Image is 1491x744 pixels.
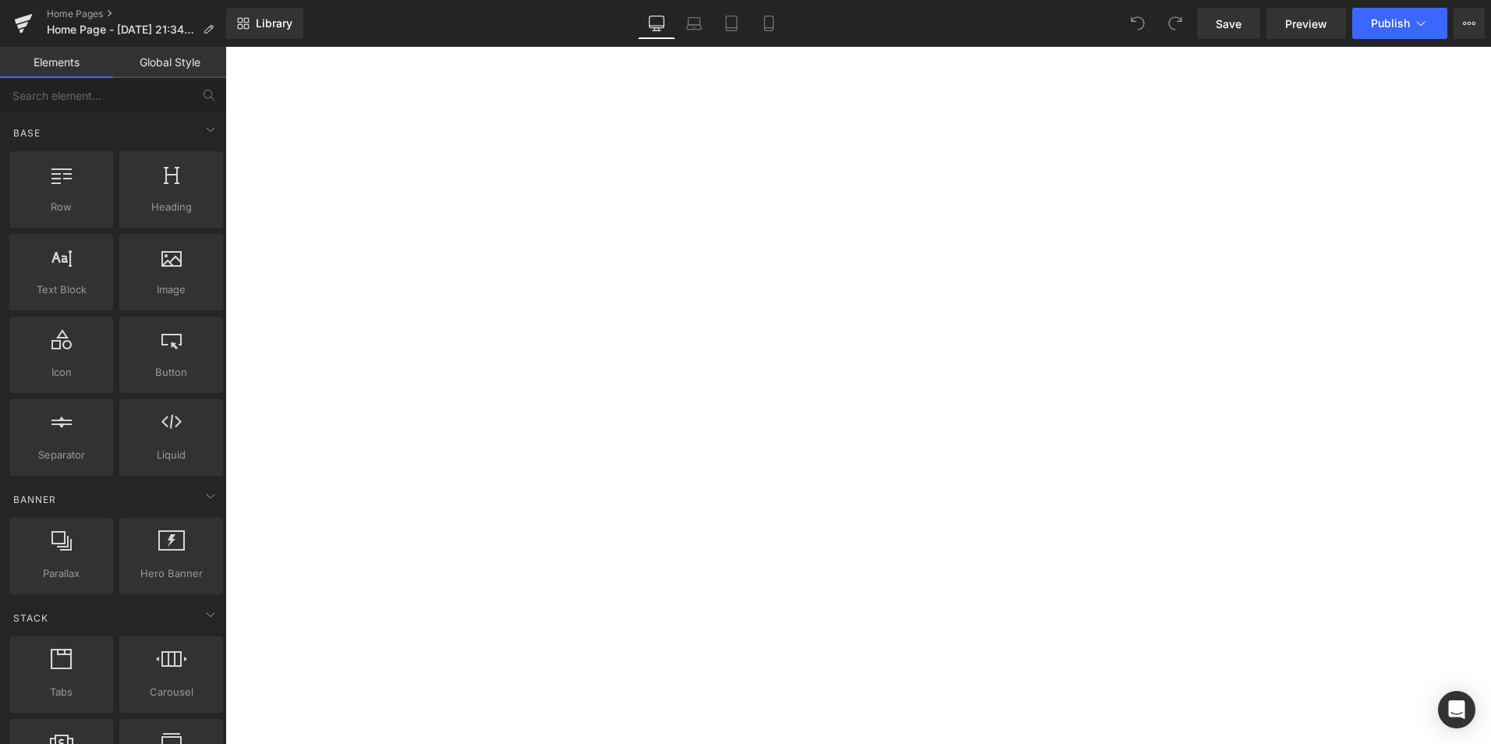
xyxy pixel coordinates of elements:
span: Stack [12,611,50,625]
a: Laptop [675,8,713,39]
a: New Library [226,8,303,39]
span: Tabs [14,684,108,700]
a: Mobile [750,8,788,39]
span: Button [124,364,218,381]
span: Publish [1371,17,1410,30]
span: Home Page - [DATE] 21:34:19 [47,23,197,36]
span: Row [14,199,108,215]
span: Parallax [14,565,108,582]
button: Redo [1160,8,1191,39]
a: Desktop [638,8,675,39]
button: Publish [1352,8,1447,39]
span: Preview [1285,16,1327,32]
span: Text Block [14,282,108,298]
span: Save [1216,16,1241,32]
span: Separator [14,447,108,463]
button: More [1454,8,1485,39]
span: Carousel [124,684,218,700]
a: Global Style [113,47,226,78]
button: Undo [1122,8,1153,39]
div: Open Intercom Messenger [1438,691,1475,728]
a: Preview [1266,8,1346,39]
span: Liquid [124,447,218,463]
span: Icon [14,364,108,381]
a: Home Pages [47,8,226,20]
span: Heading [124,199,218,215]
span: Hero Banner [124,565,218,582]
span: Banner [12,492,58,507]
span: Image [124,282,218,298]
span: Library [256,16,292,30]
span: Base [12,126,42,140]
a: Tablet [713,8,750,39]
